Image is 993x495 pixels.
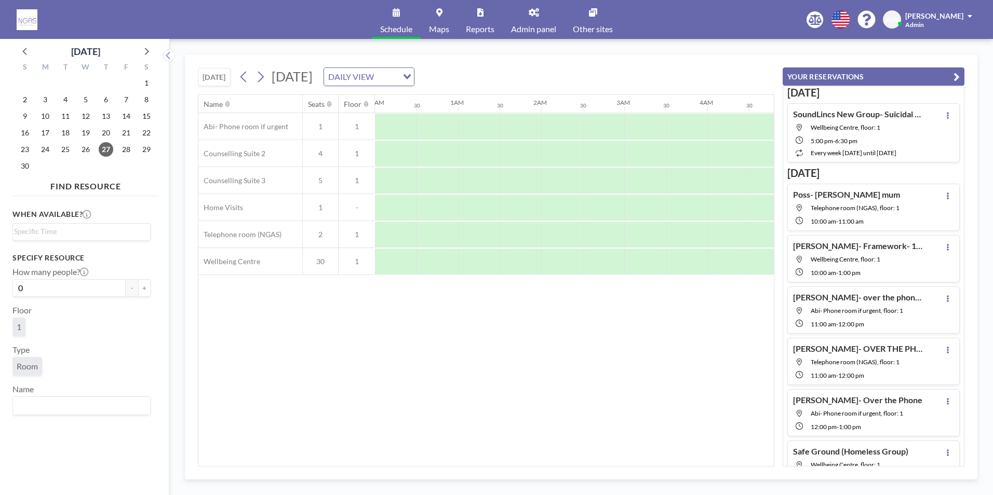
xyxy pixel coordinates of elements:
[905,11,963,20] span: [PERSON_NAME]
[836,372,838,379] span: -
[793,241,923,251] h4: [PERSON_NAME]- Framework- 10am till 2pm
[380,25,412,33] span: Schedule
[308,100,325,109] div: Seats
[344,100,361,109] div: Floor
[126,279,138,297] button: -
[793,343,923,354] h4: [PERSON_NAME]- OVER THE PHONE
[836,320,838,328] span: -
[836,217,838,225] span: -
[119,109,133,123] span: Friday, November 14, 2025
[139,109,154,123] span: Saturday, November 15, 2025
[663,102,669,109] div: 30
[78,126,93,140] span: Wednesday, November 19, 2025
[303,257,338,266] span: 30
[838,372,864,379] span: 12:00 PM
[58,126,73,140] span: Tuesday, November 18, 2025
[573,25,613,33] span: Other sites
[811,123,880,131] span: Wellbeing Centre, floor: 1
[793,446,908,457] h4: Safe Ground (Homeless Group)
[793,189,900,200] h4: Poss- [PERSON_NAME] mum
[811,269,836,277] span: 10:00 AM
[324,68,414,86] div: Search for option
[811,137,833,145] span: 5:00 PM
[139,76,154,90] span: Saturday, November 1, 2025
[116,61,136,75] div: F
[783,67,964,86] button: YOUR RESERVATIONS
[13,397,150,415] div: Search for option
[18,92,32,107] span: Sunday, November 2, 2025
[96,61,116,75] div: T
[78,142,93,157] span: Wednesday, November 26, 2025
[38,92,52,107] span: Monday, November 3, 2025
[119,142,133,157] span: Friday, November 28, 2025
[136,61,156,75] div: S
[14,399,144,412] input: Search for option
[839,423,861,431] span: 1:00 PM
[18,109,32,123] span: Sunday, November 9, 2025
[377,70,397,84] input: Search for option
[71,44,100,59] div: [DATE]
[811,409,903,417] span: Abi- Phone room if urgent, floor: 1
[326,70,376,84] span: DAILY VIEW
[12,253,151,263] h3: Specify resource
[38,126,52,140] span: Monday, November 17, 2025
[339,257,375,266] span: 1
[38,142,52,157] span: Monday, November 24, 2025
[835,137,857,145] span: 6:30 PM
[35,61,56,75] div: M
[17,9,37,30] img: organization-logo
[18,142,32,157] span: Sunday, November 23, 2025
[811,372,836,379] span: 11:00 AM
[811,217,836,225] span: 10:00 AM
[367,99,384,106] div: 12AM
[17,322,21,332] span: 1
[12,177,159,191] h4: FIND RESOURCE
[811,358,900,366] span: Telephone room (NGAS), floor: 1
[339,149,375,158] span: 1
[838,217,864,225] span: 11:00 AM
[837,423,839,431] span: -
[139,92,154,107] span: Saturday, November 8, 2025
[18,159,32,173] span: Sunday, November 30, 2025
[12,305,32,315] label: Floor
[119,126,133,140] span: Friday, November 21, 2025
[78,109,93,123] span: Wednesday, November 12, 2025
[303,176,338,185] span: 5
[99,92,113,107] span: Thursday, November 6, 2025
[533,99,547,106] div: 2AM
[204,100,223,109] div: Name
[99,109,113,123] span: Thursday, November 13, 2025
[303,122,338,131] span: 1
[198,176,265,185] span: Counselling Suite 3
[58,109,73,123] span: Tuesday, November 11, 2025
[793,292,923,302] h4: [PERSON_NAME]- over the phone- [PERSON_NAME]
[793,109,923,119] h4: SoundLincs New Group- Suicidal support
[272,68,313,84] span: [DATE]
[616,99,630,106] div: 3AM
[198,68,231,86] button: [DATE]
[497,102,503,109] div: 30
[198,203,243,212] span: Home Visits
[838,320,864,328] span: 12:00 PM
[339,203,375,212] span: -
[836,269,838,277] span: -
[12,267,88,277] label: How many people?
[198,122,288,131] span: Abi- Phone room if urgent
[17,361,38,371] span: Room
[56,61,76,75] div: T
[198,230,281,239] span: Telephone room (NGAS)
[886,15,898,24] span: AW
[99,142,113,157] span: Thursday, November 27, 2025
[12,345,30,355] label: Type
[787,167,960,180] h3: [DATE]
[450,99,464,106] div: 1AM
[339,176,375,185] span: 1
[787,86,960,99] h3: [DATE]
[119,92,133,107] span: Friday, November 7, 2025
[811,320,836,328] span: 11:00 AM
[811,423,837,431] span: 12:00 PM
[198,257,260,266] span: Wellbeing Centre
[99,126,113,140] span: Thursday, November 20, 2025
[78,92,93,107] span: Wednesday, November 5, 2025
[746,102,753,109] div: 30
